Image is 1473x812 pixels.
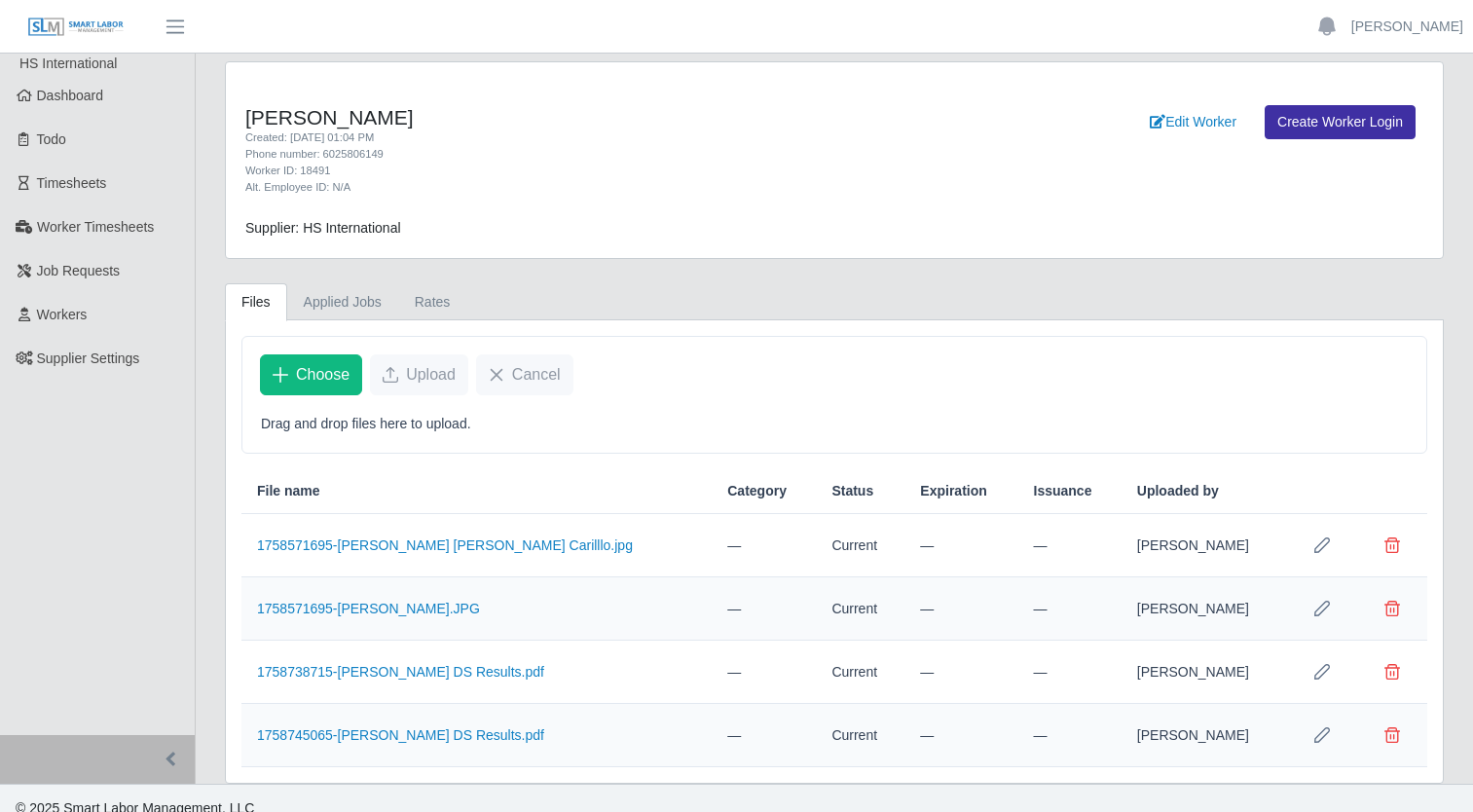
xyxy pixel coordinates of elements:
span: Dashboard [37,88,104,103]
a: Applied Jobs [287,283,398,321]
img: SLM Logo [27,17,125,38]
td: — [712,514,816,577]
td: Current [816,577,904,641]
button: Delete file [1373,652,1412,691]
span: Worker Timesheets [37,219,154,235]
td: [PERSON_NAME] [1122,514,1287,577]
span: File name [257,481,320,501]
span: Uploaded by [1137,481,1219,501]
span: Issuance [1034,481,1092,501]
td: — [712,577,816,641]
button: Choose [260,354,362,395]
td: — [1018,514,1122,577]
a: 1758571695-[PERSON_NAME].JPG [257,601,480,616]
a: 1758571695-[PERSON_NAME] [PERSON_NAME] Carilllo.jpg [257,537,633,553]
td: — [904,514,1017,577]
span: Status [831,481,873,501]
button: Upload [370,354,468,395]
td: [PERSON_NAME] [1122,704,1287,767]
button: Delete file [1373,526,1412,565]
span: Workers [37,307,88,322]
td: — [904,641,1017,704]
td: Current [816,641,904,704]
div: Worker ID: 18491 [245,163,920,179]
span: Category [727,481,787,501]
td: [PERSON_NAME] [1122,577,1287,641]
td: — [1018,704,1122,767]
a: Create Worker Login [1265,105,1416,139]
a: 1758738715-[PERSON_NAME] DS Results.pdf [257,664,544,680]
button: Row Edit [1303,589,1342,628]
h4: [PERSON_NAME] [245,105,920,129]
a: 1758745065-[PERSON_NAME] DS Results.pdf [257,727,544,743]
td: [PERSON_NAME] [1122,641,1287,704]
td: — [712,704,816,767]
span: Expiration [920,481,986,501]
span: Job Requests [37,263,121,278]
span: Choose [296,363,350,387]
span: Timesheets [37,175,107,191]
span: Supplier Settings [37,351,140,366]
button: Row Edit [1303,716,1342,755]
button: Cancel [476,354,573,395]
button: Row Edit [1303,652,1342,691]
span: HS International [19,55,117,71]
a: Files [225,283,287,321]
span: Todo [37,131,66,147]
a: Rates [398,283,467,321]
button: Row Edit [1303,526,1342,565]
td: Current [816,514,904,577]
button: Delete file [1373,716,1412,755]
td: — [904,704,1017,767]
a: [PERSON_NAME] [1351,17,1463,37]
span: Upload [406,363,456,387]
td: — [904,577,1017,641]
span: Supplier: HS International [245,220,401,236]
td: — [712,641,816,704]
div: Phone number: 6025806149 [245,146,920,163]
span: Cancel [512,363,561,387]
div: Alt. Employee ID: N/A [245,179,920,196]
a: Edit Worker [1137,105,1249,139]
div: Created: [DATE] 01:04 PM [245,129,920,146]
button: Delete file [1373,589,1412,628]
td: — [1018,641,1122,704]
td: — [1018,577,1122,641]
p: Drag and drop files here to upload. [261,414,1408,434]
td: Current [816,704,904,767]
